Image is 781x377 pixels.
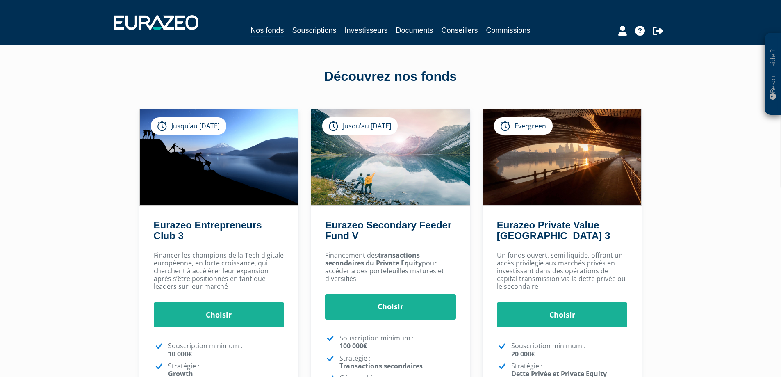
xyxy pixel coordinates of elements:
strong: 20 000€ [511,350,535,359]
div: Découvrez nos fonds [157,67,624,86]
strong: transactions secondaires du Private Equity [325,251,422,267]
strong: 100 000€ [339,341,367,350]
a: Conseillers [442,25,478,36]
img: Eurazeo Secondary Feeder Fund V [311,109,470,205]
p: Financer les champions de la Tech digitale européenne, en forte croissance, qui cherchent à accél... [154,251,285,291]
div: Jusqu’au [DATE] [322,117,398,135]
p: Financement des pour accéder à des portefeuilles matures et diversifiés. [325,251,456,283]
a: Eurazeo Private Value [GEOGRAPHIC_DATA] 3 [497,219,610,241]
a: Documents [396,25,433,36]
a: Souscriptions [292,25,336,36]
a: Eurazeo Secondary Feeder Fund V [325,219,451,241]
a: Investisseurs [344,25,387,36]
p: Stratégie : [339,354,456,370]
a: Choisir [154,302,285,328]
p: Souscription minimum : [339,334,456,350]
a: Choisir [497,302,628,328]
strong: 10 000€ [168,350,192,359]
strong: Transactions secondaires [339,361,423,370]
p: Besoin d'aide ? [768,37,778,111]
a: Eurazeo Entrepreneurs Club 3 [154,219,262,241]
img: 1732889491-logotype_eurazeo_blanc_rvb.png [114,15,198,30]
a: Choisir [325,294,456,320]
p: Un fonds ouvert, semi liquide, offrant un accès privilégié aux marchés privés en investissant dan... [497,251,628,291]
img: Eurazeo Entrepreneurs Club 3 [140,109,298,205]
a: Commissions [486,25,531,36]
div: Jusqu’au [DATE] [151,117,226,135]
a: Nos fonds [250,25,284,37]
p: Souscription minimum : [511,342,628,358]
img: Eurazeo Private Value Europe 3 [483,109,642,205]
div: Evergreen [494,117,553,135]
p: Souscription minimum : [168,342,285,358]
